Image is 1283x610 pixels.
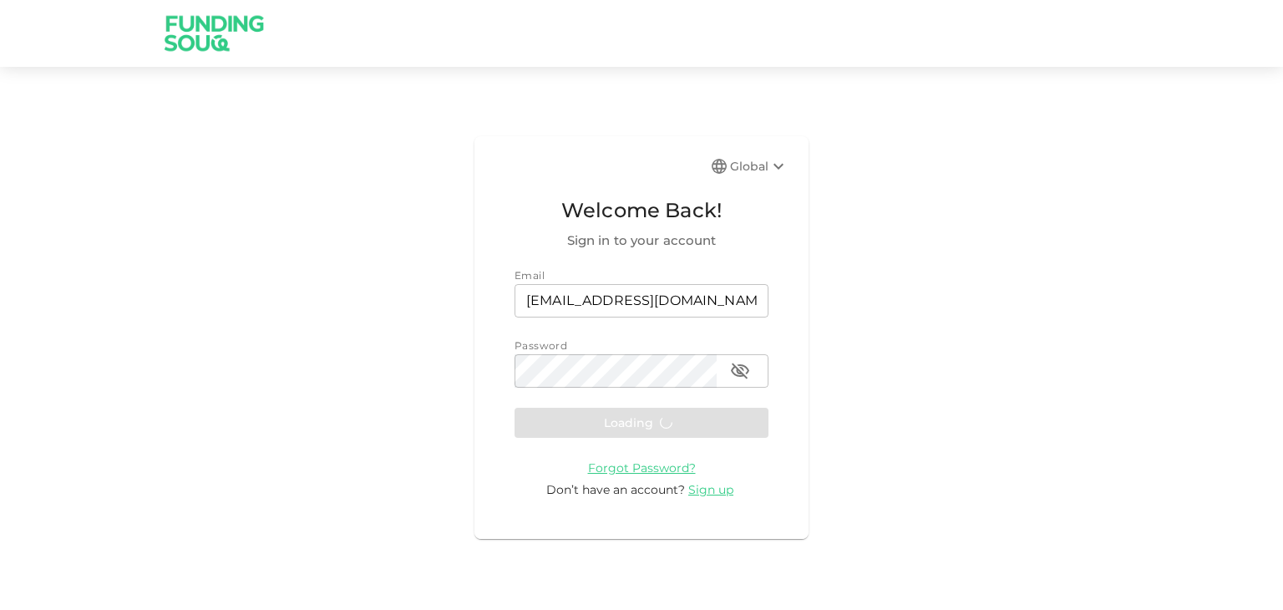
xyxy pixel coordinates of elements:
input: email [515,284,768,318]
a: Forgot Password? [588,460,696,475]
span: Sign up [688,482,733,497]
span: Welcome Back! [515,195,768,226]
span: Password [515,339,567,352]
input: password [515,354,717,388]
div: Global [730,156,789,176]
span: Don’t have an account? [546,482,685,497]
span: Sign in to your account [515,231,768,251]
span: Email [515,269,545,282]
span: Forgot Password? [588,460,696,475]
